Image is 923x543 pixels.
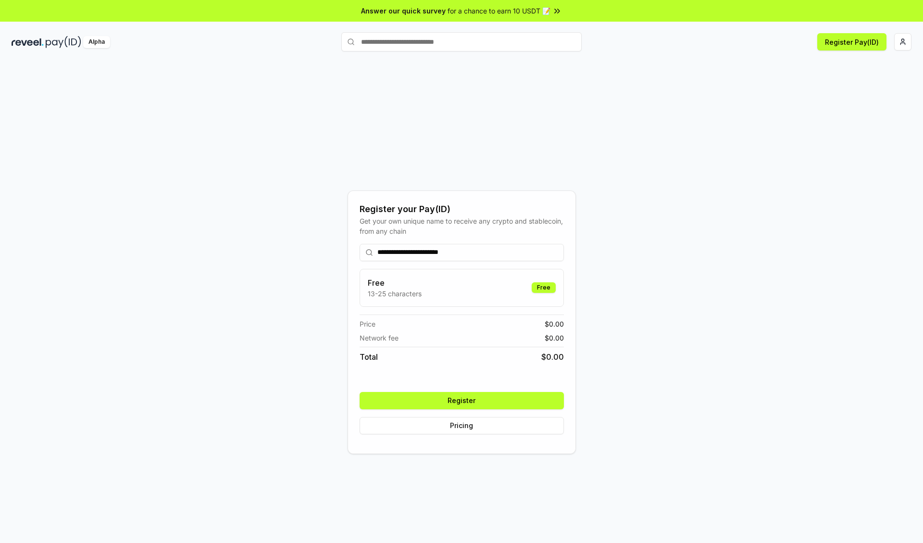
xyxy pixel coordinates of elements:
[360,417,564,434] button: Pricing
[545,333,564,343] span: $ 0.00
[368,289,422,299] p: 13-25 characters
[545,319,564,329] span: $ 0.00
[361,6,446,16] span: Answer our quick survey
[368,277,422,289] h3: Free
[532,282,556,293] div: Free
[46,36,81,48] img: pay_id
[360,351,378,363] span: Total
[817,33,886,51] button: Register Pay(ID)
[360,333,399,343] span: Network fee
[83,36,110,48] div: Alpha
[360,202,564,216] div: Register your Pay(ID)
[360,392,564,409] button: Register
[12,36,44,48] img: reveel_dark
[541,351,564,363] span: $ 0.00
[360,319,375,329] span: Price
[448,6,550,16] span: for a chance to earn 10 USDT 📝
[360,216,564,236] div: Get your own unique name to receive any crypto and stablecoin, from any chain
